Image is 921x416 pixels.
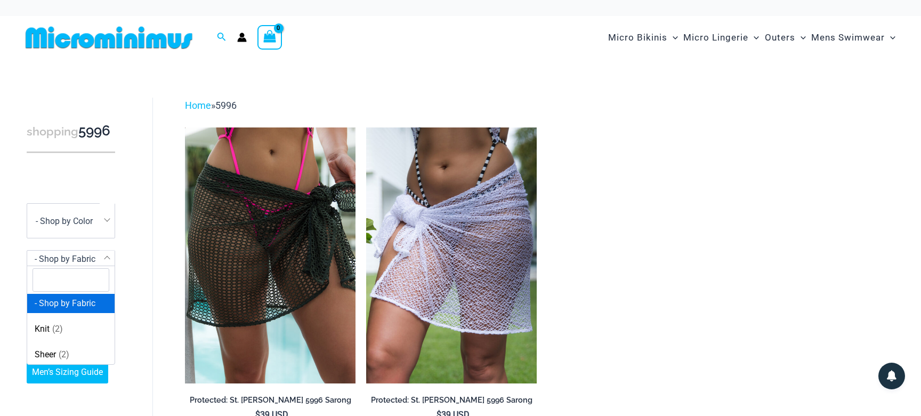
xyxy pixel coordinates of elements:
span: Outers [765,24,795,51]
span: Menu Toggle [795,24,806,51]
a: Search icon link [217,31,227,44]
span: - Shop by Color [27,204,115,238]
span: ( ) [52,323,63,335]
a: OutersMenu ToggleMenu Toggle [762,21,809,54]
span: » [185,100,237,111]
span: 2 [61,349,66,359]
span: Sheer [35,348,72,361]
span: - Shop by Fabric [35,297,95,310]
a: Protected: St. [PERSON_NAME] 5996 Sarong [185,395,356,409]
span: Menu Toggle [748,24,759,51]
a: Inferno Mesh Black White 8561 One Piece St Martin White 5996 Sarong 10Inferno Mesh Black White 85... [366,127,537,383]
a: Micro LingerieMenu ToggleMenu Toggle [681,21,762,54]
span: Knit [35,323,66,335]
a: Home [185,100,211,111]
span: Micro Bikinis [608,24,667,51]
img: Inferno Mesh Olive Fuchsia 8561 One Piece St Martin Khaki 5996 Sarong 04 [185,127,356,383]
span: ( ) [59,348,69,361]
span: Micro Lingerie [683,24,748,51]
a: View Shopping Cart, empty [257,25,282,50]
span: 2 [55,324,60,334]
h2: Protected: St. [PERSON_NAME] 5996 Sarong [366,395,537,405]
span: Mens Swimwear [811,24,885,51]
img: Inferno Mesh Black White 8561 One Piece St Martin White 5996 Sarong 10 [366,127,537,383]
span: - Shop by Fabric [35,254,95,264]
a: Men’s Sizing Guide [27,361,108,383]
a: Protected: St. [PERSON_NAME] 5996 Sarong [366,395,537,409]
span: 5996 [215,100,237,111]
h2: Protected: St. [PERSON_NAME] 5996 Sarong [185,395,356,405]
a: Micro BikinisMenu ToggleMenu Toggle [605,21,681,54]
a: Inferno Mesh Olive Fuchsia 8561 One Piece St Martin Khaki 5996 Sarong 04Inferno Mesh Olive Fuchsi... [185,127,356,383]
h3: 5996 [27,122,115,141]
span: - Shop by Fabric [27,250,115,268]
img: MM SHOP LOGO FLAT [21,26,197,50]
a: Account icon link [237,33,247,42]
span: Menu Toggle [667,24,678,51]
span: - Shop by Color [36,216,93,226]
span: shopping [27,125,78,138]
span: - Shop by Color [27,203,115,238]
span: Menu Toggle [885,24,895,51]
a: Mens SwimwearMenu ToggleMenu Toggle [809,21,898,54]
nav: Site Navigation [604,20,900,55]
